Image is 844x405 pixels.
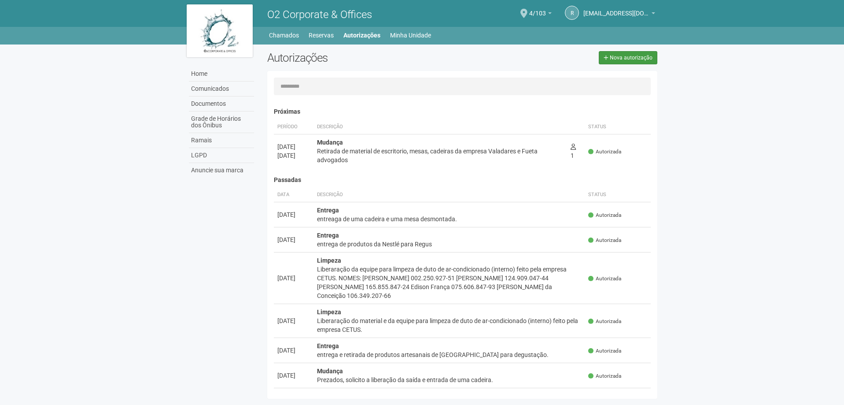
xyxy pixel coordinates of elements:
[277,346,310,355] div: [DATE]
[189,133,254,148] a: Ramais
[317,368,343,375] strong: Mudança
[189,148,254,163] a: LGPD
[588,212,621,219] span: Autorizada
[585,188,651,202] th: Status
[588,237,621,244] span: Autorizada
[390,29,431,41] a: Minha Unidade
[610,55,652,61] span: Nova autorização
[317,316,582,334] div: Liberaração do material e da equipe para limpeza de duto de ar-condicionado (interno) feito pela ...
[274,188,313,202] th: Data
[343,29,380,41] a: Autorizações
[313,120,567,134] th: Descrição
[317,308,341,316] strong: Limpeza
[267,51,456,64] h2: Autorizações
[588,275,621,282] span: Autorizada
[269,29,299,41] a: Chamados
[585,120,651,134] th: Status
[317,257,341,264] strong: Limpeza
[317,139,343,146] strong: Mudança
[274,120,313,134] th: Período
[317,265,582,300] div: Liberaração da equipe para limpeza de duto de ar-condicionado (interno) feito pela empresa CETUS....
[189,67,254,82] a: Home
[571,143,576,159] span: 1
[277,235,310,244] div: [DATE]
[274,177,651,183] h4: Passadas
[313,188,585,202] th: Descrição
[309,29,334,41] a: Reservas
[277,371,310,380] div: [DATE]
[583,11,655,18] a: [EMAIL_ADDRESS][DOMAIN_NAME]
[277,210,310,219] div: [DATE]
[588,318,621,325] span: Autorizada
[529,1,546,17] span: 4/103
[588,148,621,156] span: Autorizada
[267,8,372,21] span: O2 Corporate & Offices
[317,207,339,214] strong: Entrega
[317,232,339,239] strong: Entrega
[317,350,582,359] div: entrega e retirada de produtos artesanais de [GEOGRAPHIC_DATA] para degustação.
[189,97,254,111] a: Documentos
[277,274,310,282] div: [DATE]
[187,4,253,57] img: logo.jpg
[583,1,649,17] span: riodejaneiro.o2corporate@regus.com
[599,51,657,64] a: Nova autorização
[317,375,582,384] div: Prezados, solicito a liberação da saída e entrada de uma cadeira.
[189,82,254,97] a: Comunicados
[565,6,579,20] a: r
[317,215,582,223] div: entreaga de uma cadeira e uma mesa desmontada.
[274,108,651,115] h4: Próximas
[317,240,582,249] div: entrega de produtos da Nestlé para Regus
[189,111,254,133] a: Grade de Horários dos Ônibus
[588,347,621,355] span: Autorizada
[277,151,310,160] div: [DATE]
[588,372,621,380] span: Autorizada
[529,11,552,18] a: 4/103
[317,342,339,349] strong: Entrega
[189,163,254,178] a: Anuncie sua marca
[277,142,310,151] div: [DATE]
[277,316,310,325] div: [DATE]
[317,147,564,164] div: Retirada de material de escritorio, mesas, cadeiras da empresa Valadares e Fueta advogados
